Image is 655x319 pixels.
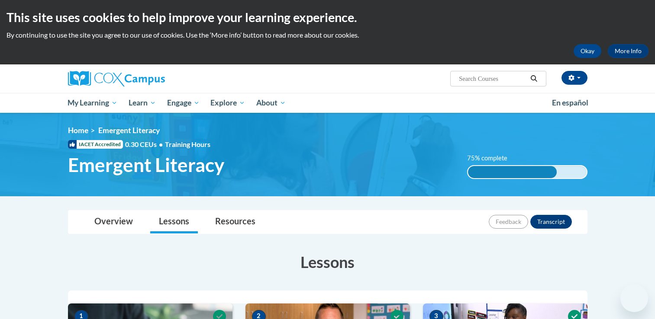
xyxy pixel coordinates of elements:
[68,140,123,149] span: IACET Accredited
[159,140,163,148] span: •
[210,98,245,108] span: Explore
[62,93,123,113] a: My Learning
[98,126,160,135] span: Emergent Literacy
[68,98,117,108] span: My Learning
[165,140,210,148] span: Training Hours
[6,30,649,40] p: By continuing to use the site you agree to our use of cookies. Use the ‘More info’ button to read...
[458,73,527,84] input: Search Courses
[68,153,224,176] span: Emergent Literacy
[55,93,600,113] div: Main menu
[86,211,142,233] a: Overview
[68,126,88,135] a: Home
[251,93,291,113] a: About
[552,98,588,107] span: En español
[167,98,200,108] span: Engage
[68,71,232,86] a: Cox Campus
[205,93,251,113] a: Explore
[561,71,587,85] button: Account Settings
[129,98,156,108] span: Learn
[68,251,587,273] h3: Lessons
[467,153,517,163] label: 75% complete
[123,93,161,113] a: Learn
[468,166,557,178] div: 75% complete
[489,215,528,229] button: Feedback
[150,211,198,233] a: Lessons
[256,98,286,108] span: About
[161,93,205,113] a: Engage
[527,73,540,84] button: Search
[608,44,649,58] a: More Info
[125,140,165,149] span: 0.30 CEUs
[68,71,165,86] img: Cox Campus
[620,284,648,312] iframe: Button to launch messaging window
[6,9,649,26] h2: This site uses cookies to help improve your learning experience.
[530,215,572,229] button: Transcript
[574,44,601,58] button: Okay
[546,94,594,112] a: En español
[207,211,264,233] a: Resources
